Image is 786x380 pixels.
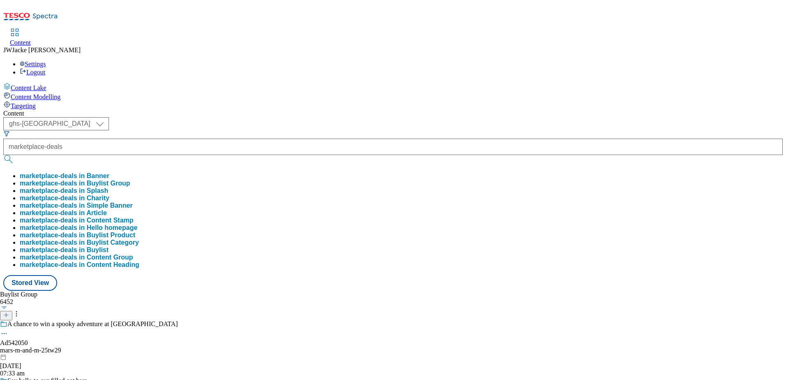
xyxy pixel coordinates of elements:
[20,172,109,180] button: marketplace-deals in Banner
[3,110,783,117] div: Content
[11,93,60,100] span: Content Modelling
[20,195,109,202] button: marketplace-deals in Charity
[20,209,107,217] div: marketplace-deals in
[20,239,139,246] div: marketplace-deals in
[20,224,137,232] button: marketplace-deals in Hello homepage
[10,39,31,46] span: Content
[20,180,130,187] div: marketplace-deals in
[87,239,139,246] span: Buylist Category
[3,139,783,155] input: Search
[87,232,135,239] span: Buylist Product
[3,92,783,101] a: Content Modelling
[20,202,133,209] button: marketplace-deals in Simple Banner
[7,320,178,328] div: A chance to win a spooky adventure at [GEOGRAPHIC_DATA]
[20,239,139,246] button: marketplace-deals in Buylist Category
[20,209,107,217] button: marketplace-deals in Article
[20,261,139,269] button: marketplace-deals in Content Heading
[20,232,135,239] button: marketplace-deals in Buylist Product
[20,246,109,254] button: marketplace-deals in Buylist
[20,195,109,202] div: marketplace-deals in
[10,29,31,46] a: Content
[3,130,10,137] svg: Search Filters
[11,102,36,109] span: Targeting
[20,60,46,67] a: Settings
[87,195,109,202] span: Charity
[3,46,12,53] span: JW
[86,209,107,216] span: Article
[87,217,134,224] span: Content Stamp
[20,254,133,261] div: marketplace-deals in
[20,232,135,239] div: marketplace-deals in
[3,83,783,92] a: Content Lake
[12,46,81,53] span: Jacke [PERSON_NAME]
[11,84,46,91] span: Content Lake
[87,254,133,261] span: Content Group
[20,217,134,224] div: marketplace-deals in
[20,180,130,187] button: marketplace-deals in Buylist Group
[20,217,134,224] button: marketplace-deals in Content Stamp
[20,187,108,195] button: marketplace-deals in Splash
[3,101,783,110] a: Targeting
[3,275,57,291] button: Stored View
[87,180,130,187] span: Buylist Group
[20,254,133,261] button: marketplace-deals in Content Group
[20,69,45,76] a: Logout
